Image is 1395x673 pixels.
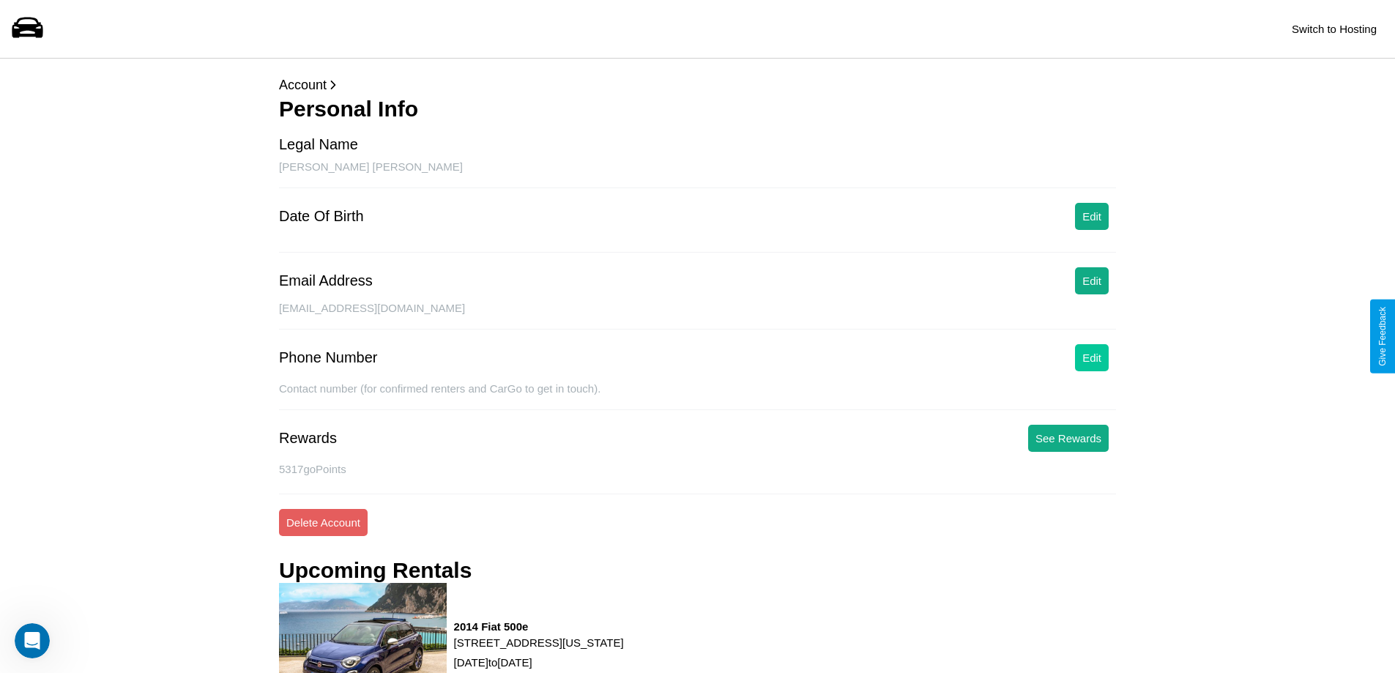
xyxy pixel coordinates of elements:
div: Email Address [279,272,373,289]
div: Legal Name [279,136,358,153]
button: Edit [1075,267,1109,294]
p: Account [279,73,1116,97]
p: [DATE] to [DATE] [454,652,624,672]
button: Edit [1075,203,1109,230]
div: Rewards [279,430,337,447]
div: Phone Number [279,349,378,366]
h3: 2014 Fiat 500e [454,620,624,633]
h3: Personal Info [279,97,1116,122]
h3: Upcoming Rentals [279,558,472,583]
div: Contact number (for confirmed renters and CarGo to get in touch). [279,382,1116,410]
button: See Rewards [1028,425,1109,452]
div: Date Of Birth [279,208,364,225]
p: 5317 goPoints [279,459,1116,479]
button: Switch to Hosting [1284,15,1384,42]
div: [PERSON_NAME] [PERSON_NAME] [279,160,1116,188]
div: Give Feedback [1377,307,1388,366]
button: Delete Account [279,509,368,536]
div: [EMAIL_ADDRESS][DOMAIN_NAME] [279,302,1116,330]
p: [STREET_ADDRESS][US_STATE] [454,633,624,652]
button: Edit [1075,344,1109,371]
iframe: Intercom live chat [15,623,50,658]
